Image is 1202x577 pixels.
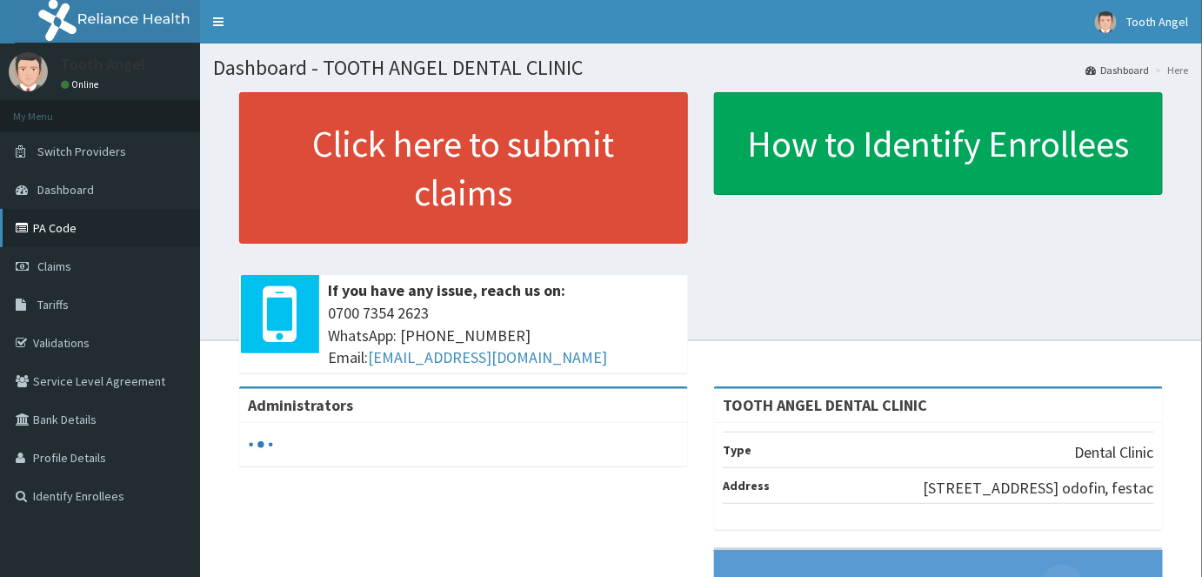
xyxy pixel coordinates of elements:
svg: audio-loading [248,432,274,458]
span: Switch Providers [37,144,126,159]
span: Tooth Angel [1127,14,1189,30]
h1: Dashboard - TOOTH ANGEL DENTAL CLINIC [213,57,1189,79]
a: [EMAIL_ADDRESS][DOMAIN_NAME] [368,347,607,367]
span: Tariffs [37,297,69,312]
a: Online [61,78,103,91]
strong: TOOTH ANGEL DENTAL CLINIC [723,395,927,415]
p: [STREET_ADDRESS] odofin, festac [923,477,1154,500]
span: Claims [37,258,71,274]
span: 0700 7354 2623 WhatsApp: [PHONE_NUMBER] Email: [328,302,679,369]
b: Type [723,442,751,458]
p: Tooth Angel [61,57,145,72]
img: User Image [1095,11,1117,33]
a: Dashboard [1085,63,1150,77]
b: Administrators [248,395,353,415]
span: Dashboard [37,182,94,198]
a: Click here to submit claims [239,92,688,244]
p: Dental Clinic [1074,441,1154,464]
a: How to Identify Enrollees [714,92,1163,195]
img: User Image [9,52,48,91]
b: If you have any issue, reach us on: [328,280,565,300]
li: Here [1152,63,1189,77]
b: Address [723,478,770,493]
